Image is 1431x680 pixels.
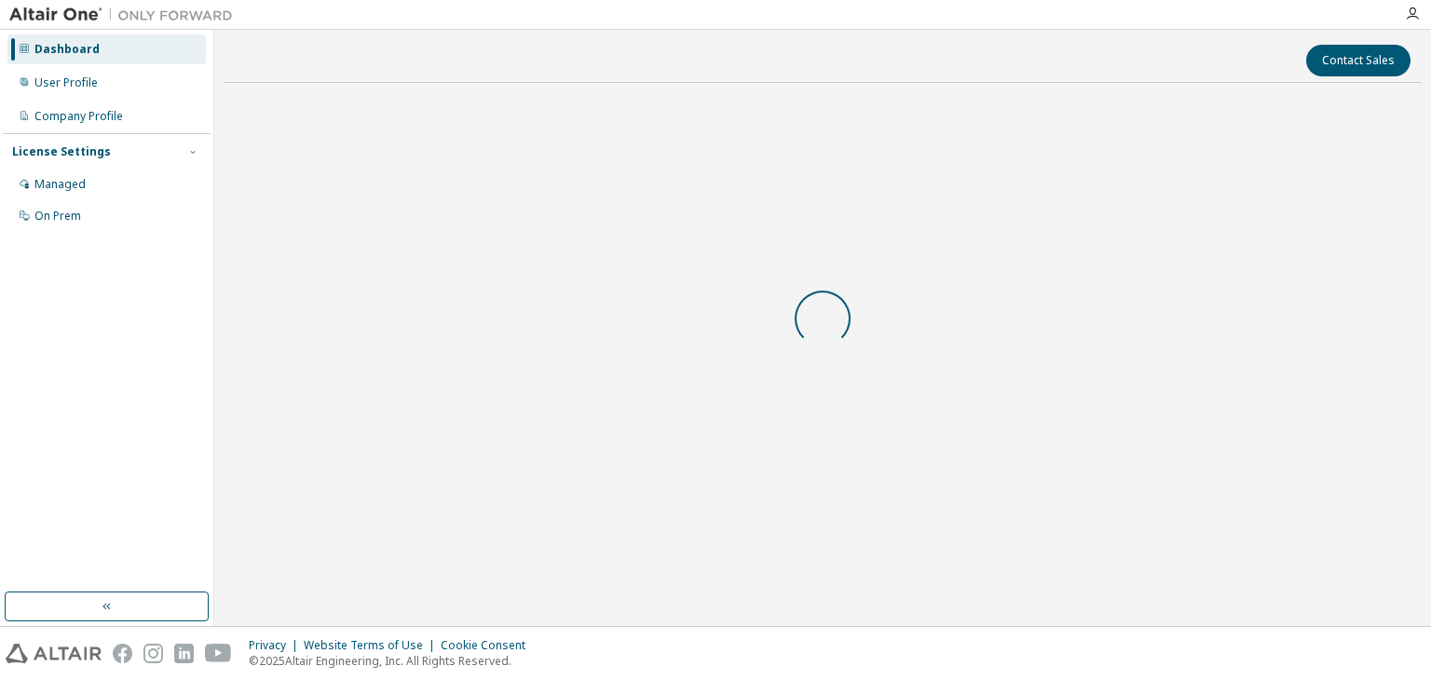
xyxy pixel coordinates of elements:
[143,644,163,663] img: instagram.svg
[304,638,441,653] div: Website Terms of Use
[205,644,232,663] img: youtube.svg
[34,42,100,57] div: Dashboard
[249,638,304,653] div: Privacy
[441,638,537,653] div: Cookie Consent
[12,144,111,159] div: License Settings
[34,177,86,192] div: Managed
[9,6,242,24] img: Altair One
[34,75,98,90] div: User Profile
[174,644,194,663] img: linkedin.svg
[6,644,102,663] img: altair_logo.svg
[249,653,537,669] p: © 2025 Altair Engineering, Inc. All Rights Reserved.
[1306,45,1411,76] button: Contact Sales
[113,644,132,663] img: facebook.svg
[34,109,123,124] div: Company Profile
[34,209,81,224] div: On Prem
